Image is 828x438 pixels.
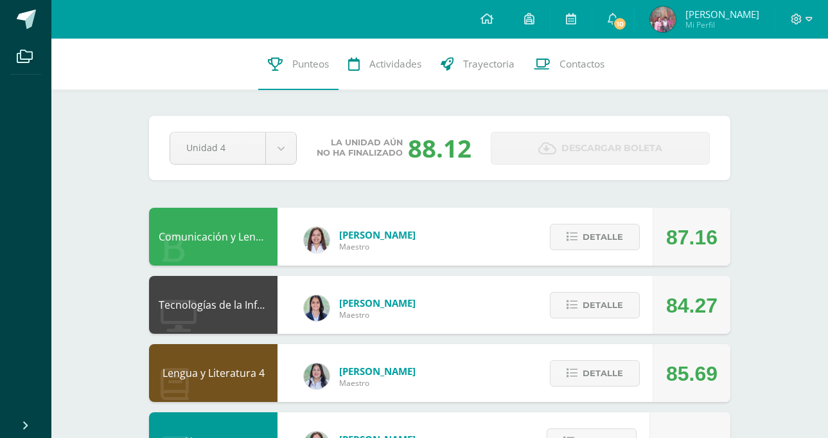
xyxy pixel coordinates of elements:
[149,344,277,402] div: Lengua y Literatura 4
[463,57,515,71] span: Trayectoria
[339,39,431,90] a: Actividades
[339,297,416,309] span: [PERSON_NAME]
[304,227,330,253] img: acecb51a315cac2de2e3deefdb732c9f.png
[650,6,676,32] img: 220c076b6306047aa4ad45b7e8690726.png
[431,39,524,90] a: Trayectoria
[583,361,623,385] span: Detalle
[339,378,416,388] span: Maestro
[666,345,718,403] div: 85.69
[561,132,662,164] span: Descargar boleta
[685,19,759,30] span: Mi Perfil
[304,295,330,321] img: 7489ccb779e23ff9f2c3e89c21f82ed0.png
[339,228,416,241] span: [PERSON_NAME]
[550,360,640,387] button: Detalle
[258,39,339,90] a: Punteos
[369,57,421,71] span: Actividades
[170,132,296,164] a: Unidad 4
[317,138,403,158] span: La unidad aún no ha finalizado
[304,363,330,389] img: df6a3bad71d85cf97c4a6d1acf904499.png
[149,276,277,334] div: Tecnologías de la Información y la Comunicación 4
[666,277,718,334] div: 84.27
[339,309,416,320] span: Maestro
[292,57,329,71] span: Punteos
[339,241,416,252] span: Maestro
[524,39,614,90] a: Contactos
[408,131,471,165] div: 88.12
[550,224,640,250] button: Detalle
[583,225,623,249] span: Detalle
[583,293,623,317] span: Detalle
[559,57,604,71] span: Contactos
[339,365,416,378] span: [PERSON_NAME]
[149,208,277,266] div: Comunicación y Lenguaje L3 Inglés 4
[186,132,249,163] span: Unidad 4
[550,292,640,318] button: Detalle
[613,17,627,31] span: 10
[666,208,718,266] div: 87.16
[685,8,759,21] span: [PERSON_NAME]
